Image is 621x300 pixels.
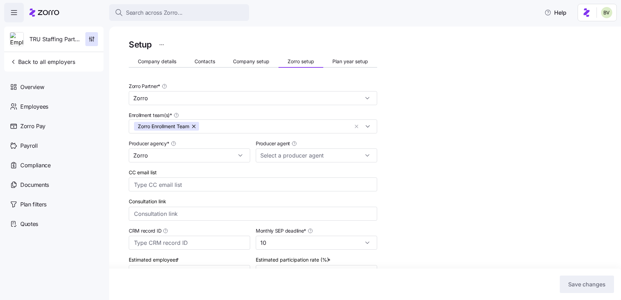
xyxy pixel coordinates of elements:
[256,148,377,162] input: Select a producer agent
[129,198,166,205] label: Consultation link
[332,59,368,64] span: Plan year setup
[134,180,358,189] input: Type CC email list
[256,236,377,250] input: Select the monthly SEP deadline
[560,276,614,293] button: Save changes
[544,8,566,17] span: Help
[10,58,75,66] span: Back to all employers
[4,136,104,155] a: Payroll
[129,207,377,221] input: Consultation link
[138,122,189,131] span: Zorro Enrollment Team
[129,236,250,250] input: Type CRM record ID
[539,6,572,20] button: Help
[256,227,306,234] span: Monthly SEP deadline *
[568,280,606,288] span: Save changes
[20,83,44,92] span: Overview
[4,97,104,116] a: Employees
[129,140,169,147] span: Producer agency *
[601,7,612,18] img: 676487ef2089eb4995defdc85707b4f5
[10,32,23,46] img: Employer logo
[129,83,160,90] span: Zorro Partner *
[129,227,161,234] span: CRM record ID
[126,8,183,17] span: Search across Zorro...
[129,91,377,105] input: Select a partner
[4,77,104,97] a: Overview
[29,35,80,44] span: TRU Staffing Partners, Inc
[4,175,104,195] a: Documents
[20,161,51,170] span: Compliance
[4,195,104,214] a: Plan filters
[20,220,38,228] span: Quotes
[7,55,78,69] button: Back to all employers
[20,181,49,189] span: Documents
[20,200,47,209] span: Plan filters
[129,256,180,264] label: Estimated employees
[129,112,172,119] span: Enrollment team(s) *
[129,265,250,279] input: Enter total employees
[109,4,249,21] button: Search across Zorro...
[129,169,157,176] label: CC email list
[20,141,38,150] span: Payroll
[138,59,176,64] span: Company details
[4,214,104,234] a: Quotes
[256,265,377,279] input: Enter percent enrolled
[233,59,269,64] span: Company setup
[256,140,290,147] span: Producer agent
[20,122,45,131] span: Zorro Pay
[20,102,48,111] span: Employees
[4,155,104,175] a: Compliance
[129,39,152,50] h1: Setup
[288,59,314,64] span: Zorro setup
[4,116,104,136] a: Zorro Pay
[256,256,332,264] label: Estimated participation rate (%)
[129,148,250,162] input: Select a producer agency
[195,59,215,64] span: Contacts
